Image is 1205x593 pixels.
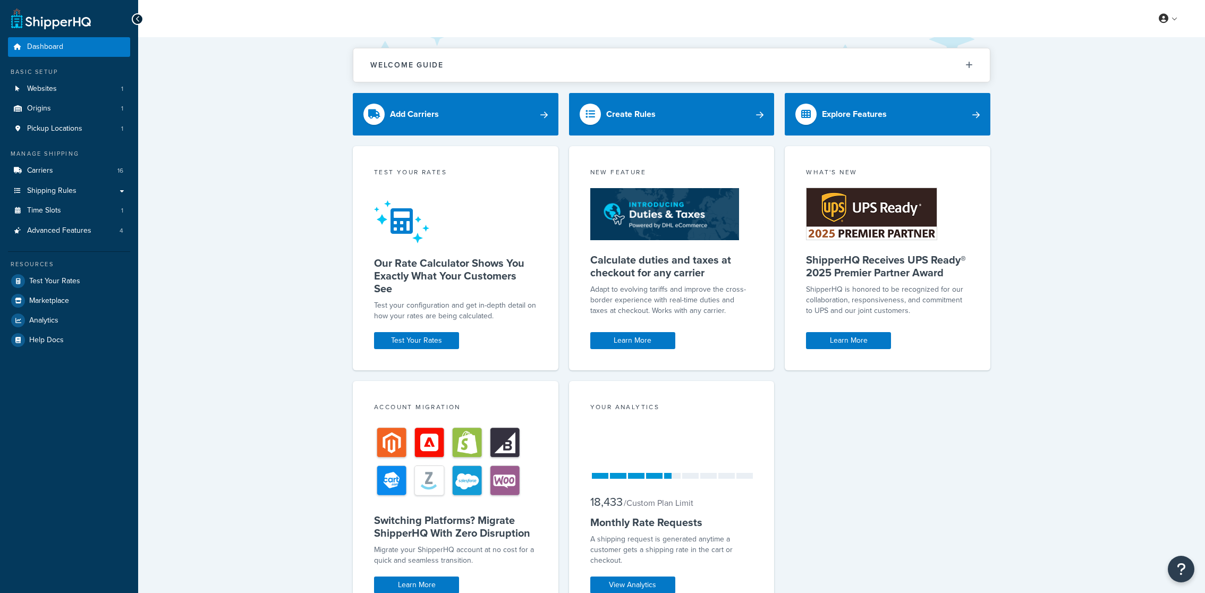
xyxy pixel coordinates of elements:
li: Carriers [8,161,130,181]
li: Pickup Locations [8,119,130,139]
span: Shipping Rules [27,187,77,196]
button: Open Resource Center [1168,556,1194,582]
h5: Calculate duties and taxes at checkout for any carrier [590,253,753,279]
small: / Custom Plan Limit [624,497,693,509]
a: Help Docs [8,331,130,350]
li: Advanced Features [8,221,130,241]
a: Dashboard [8,37,130,57]
li: Origins [8,99,130,118]
h5: ShipperHQ Receives UPS Ready® 2025 Premier Partner Award [806,253,969,279]
h5: Switching Platforms? Migrate ShipperHQ With Zero Disruption [374,514,537,539]
h5: Monthly Rate Requests [590,516,753,529]
span: 1 [121,104,123,113]
div: New Feature [590,167,753,180]
div: Manage Shipping [8,149,130,158]
span: Help Docs [29,336,64,345]
span: 16 [117,166,123,175]
span: Pickup Locations [27,124,82,133]
a: Shipping Rules [8,181,130,201]
span: Carriers [27,166,53,175]
a: Create Rules [569,93,775,135]
a: Analytics [8,311,130,330]
span: 1 [121,84,123,94]
a: Carriers16 [8,161,130,181]
div: Account Migration [374,402,537,414]
span: 18,433 [590,493,623,511]
a: Marketplace [8,291,130,310]
div: Migrate your ShipperHQ account at no cost for a quick and seamless transition. [374,545,537,566]
div: Basic Setup [8,67,130,77]
div: Create Rules [606,107,656,122]
div: Test your rates [374,167,537,180]
a: Learn More [590,332,675,349]
span: Origins [27,104,51,113]
div: Resources [8,260,130,269]
div: Explore Features [822,107,887,122]
li: Websites [8,79,130,99]
span: Marketplace [29,296,69,306]
p: Adapt to evolving tariffs and improve the cross-border experience with real-time duties and taxes... [590,284,753,316]
span: Test Your Rates [29,277,80,286]
a: Test Your Rates [8,272,130,291]
a: Origins1 [8,99,130,118]
a: Test Your Rates [374,332,459,349]
a: Time Slots1 [8,201,130,221]
span: 1 [121,124,123,133]
h2: Welcome Guide [370,61,444,69]
span: 1 [121,206,123,215]
span: Advanced Features [27,226,91,235]
a: Websites1 [8,79,130,99]
span: Dashboard [27,43,63,52]
div: What's New [806,167,969,180]
div: Your Analytics [590,402,753,414]
p: ShipperHQ is honored to be recognized for our collaboration, responsiveness, and commitment to UP... [806,284,969,316]
div: Test your configuration and get in-depth detail on how your rates are being calculated. [374,300,537,321]
a: Learn More [806,332,891,349]
a: Add Carriers [353,93,558,135]
button: Welcome Guide [353,48,990,82]
li: Time Slots [8,201,130,221]
div: Add Carriers [390,107,439,122]
span: Websites [27,84,57,94]
a: Advanced Features4 [8,221,130,241]
span: Time Slots [27,206,61,215]
span: Analytics [29,316,58,325]
span: 4 [120,226,123,235]
h5: Our Rate Calculator Shows You Exactly What Your Customers See [374,257,537,295]
div: A shipping request is generated anytime a customer gets a shipping rate in the cart or checkout. [590,534,753,566]
a: Pickup Locations1 [8,119,130,139]
a: Explore Features [785,93,990,135]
